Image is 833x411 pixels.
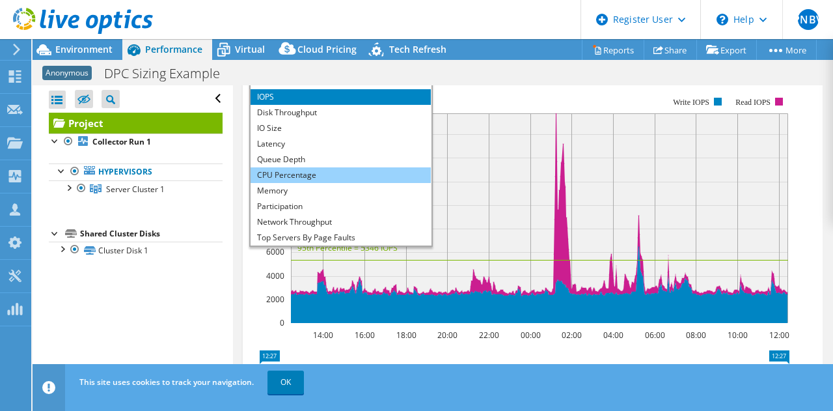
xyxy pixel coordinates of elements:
[389,43,446,55] span: Tech Refresh
[644,40,697,60] a: Share
[251,214,431,230] li: Network Throughput
[49,134,223,150] a: Collector Run 1
[798,9,819,30] span: PNBV
[644,330,664,341] text: 06:00
[717,14,728,25] svg: \n
[235,43,265,55] span: Virtual
[769,330,789,341] text: 12:00
[55,43,113,55] span: Environment
[106,184,165,195] span: Server Cluster 1
[735,98,771,107] text: Read IOPS
[266,294,284,305] text: 2000
[297,43,357,55] span: Cloud Pricing
[251,136,431,152] li: Latency
[251,120,431,136] li: IO Size
[251,199,431,214] li: Participation
[251,105,431,120] li: Disk Throughput
[49,113,223,134] a: Project
[354,330,374,341] text: 16:00
[49,163,223,180] a: Hypervisors
[756,40,817,60] a: More
[80,226,223,242] div: Shared Cluster Disks
[297,242,398,253] text: 95th Percentile = 5346 IOPS
[478,330,498,341] text: 22:00
[98,66,240,81] h1: DPC Sizing Example
[696,40,757,60] a: Export
[92,136,151,147] b: Collector Run 1
[49,180,223,197] a: Server Cluster 1
[561,330,581,341] text: 02:00
[251,167,431,183] li: CPU Percentage
[437,330,457,341] text: 20:00
[727,330,747,341] text: 10:00
[251,183,431,199] li: Memory
[396,330,416,341] text: 18:00
[42,66,92,80] span: Anonymous
[685,330,705,341] text: 08:00
[266,246,284,257] text: 6000
[145,43,202,55] span: Performance
[582,40,644,60] a: Reports
[312,330,333,341] text: 14:00
[49,242,223,259] a: Cluster Disk 1
[280,317,284,328] text: 0
[251,152,431,167] li: Queue Depth
[673,98,709,107] text: Write IOPS
[267,371,304,394] a: OK
[266,270,284,281] text: 4000
[79,376,254,388] span: This site uses cookies to track your navigation.
[520,330,540,341] text: 00:00
[251,89,431,105] li: IOPS
[251,230,431,246] li: Top Servers By Page Faults
[603,330,623,341] text: 04:00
